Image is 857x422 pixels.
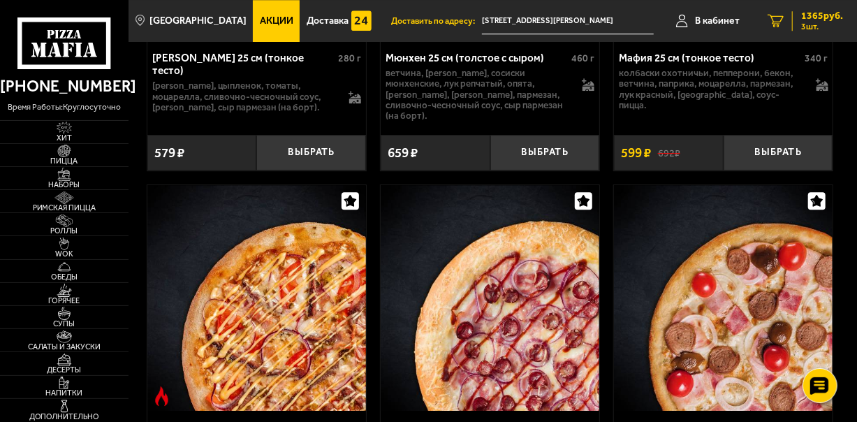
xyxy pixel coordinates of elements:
[490,135,600,170] button: Выбрать
[154,145,184,161] span: 579 ₽
[147,185,366,411] img: Пиццбург 25 см (тонкое тесто)
[805,52,828,64] span: 340 г
[658,146,680,159] s: 692 ₽
[801,22,843,31] span: 3 шт.
[386,68,573,122] p: ветчина, [PERSON_NAME], сосиски мюнхенские, лук репчатый, опята, [PERSON_NAME], [PERSON_NAME], па...
[256,135,366,170] button: Выбрать
[619,68,807,110] p: колбаски охотничьи, пепперони, бекон, ветчина, паприка, моцарелла, пармезан, лук красный, [GEOGRA...
[386,52,569,64] div: Мюнхен 25 см (толстое с сыром)
[351,10,372,31] img: 15daf4d41897b9f0e9f617042186c801.svg
[801,11,843,21] span: 1365 руб.
[695,16,740,26] span: В кабинет
[152,52,335,78] div: [PERSON_NAME] 25 см (тонкое тесто)
[338,52,361,64] span: 280 г
[614,185,833,411] img: Мюнхен 25 см (тонкое тесто)
[152,386,172,407] img: Острое блюдо
[621,145,651,161] span: 599 ₽
[147,185,366,411] a: Острое блюдоПиццбург 25 см (тонкое тесто)
[482,8,653,34] span: улица Коллонтай, 2
[260,16,293,26] span: Акции
[152,80,340,112] p: [PERSON_NAME], цыпленок, томаты, моцарелла, сливочно-чесночный соус, [PERSON_NAME], сыр пармезан ...
[724,135,833,170] button: Выбрать
[619,52,802,64] div: Мафия 25 см (тонкое тесто)
[571,52,594,64] span: 460 г
[391,17,482,25] span: Доставить по адресу:
[149,16,247,26] span: [GEOGRAPHIC_DATA]
[307,16,349,26] span: Доставка
[482,8,653,34] input: Ваш адрес доставки
[388,145,418,161] span: 659 ₽
[381,185,599,411] img: Мясная Барбекю 25 см (толстое с сыром)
